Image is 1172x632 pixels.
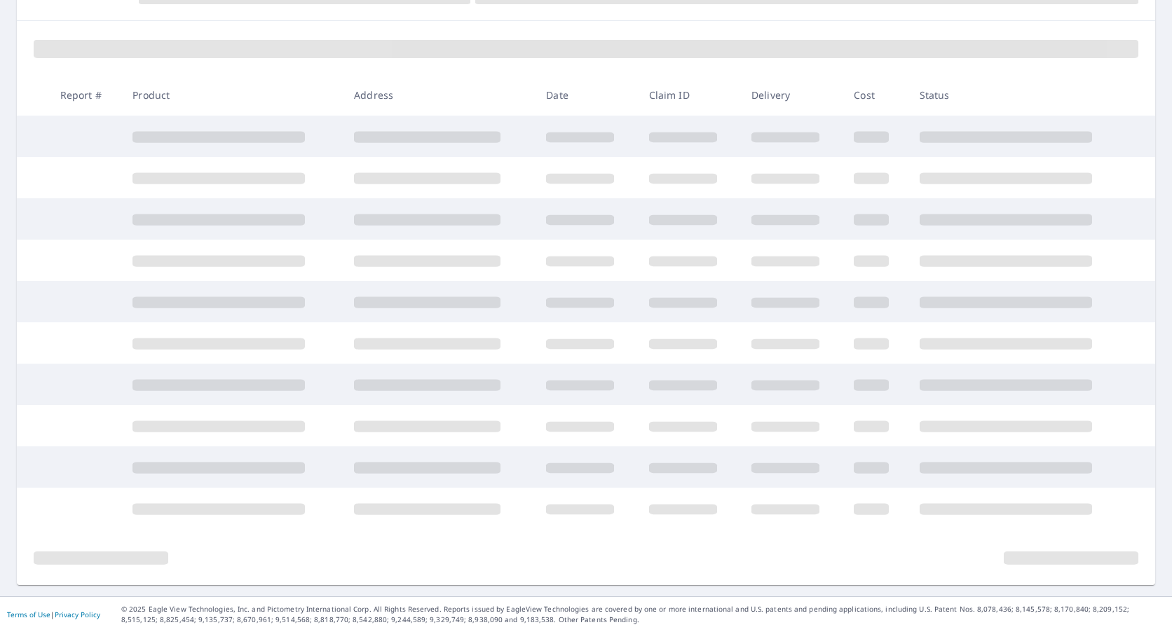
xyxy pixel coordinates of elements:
[49,74,122,116] th: Report #
[121,604,1165,625] p: © 2025 Eagle View Technologies, Inc. and Pictometry International Corp. All Rights Reserved. Repo...
[343,74,535,116] th: Address
[535,74,637,116] th: Date
[121,74,343,116] th: Product
[7,610,100,619] p: |
[740,74,843,116] th: Delivery
[908,74,1130,116] th: Status
[7,610,50,619] a: Terms of Use
[55,610,100,619] a: Privacy Policy
[843,74,908,116] th: Cost
[638,74,740,116] th: Claim ID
